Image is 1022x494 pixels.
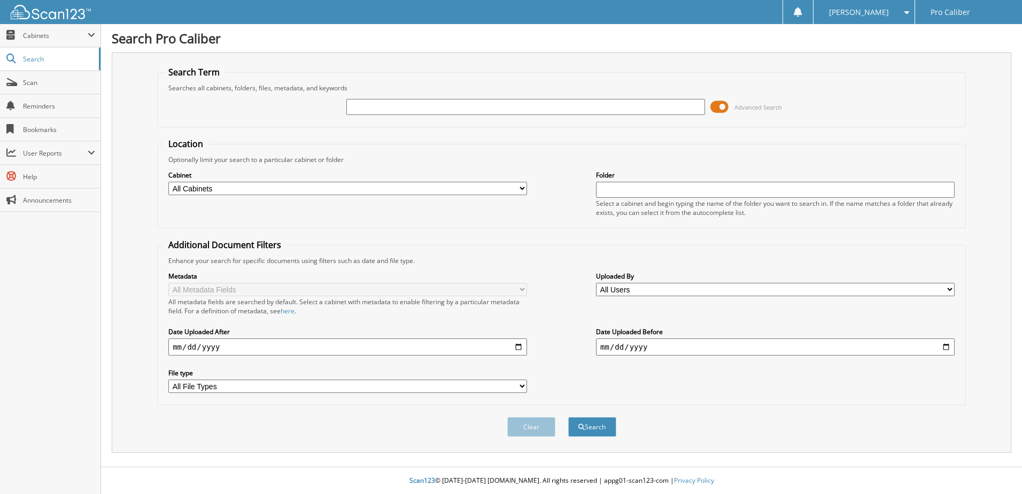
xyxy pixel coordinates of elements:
label: Date Uploaded Before [596,327,955,336]
label: Cabinet [168,171,527,180]
div: Optionally limit your search to a particular cabinet or folder [163,155,960,164]
button: Clear [507,417,555,437]
span: Advanced Search [734,103,782,111]
label: Metadata [168,272,527,281]
legend: Search Term [163,66,225,78]
img: scan123-logo-white.svg [11,5,91,19]
div: Searches all cabinets, folders, files, metadata, and keywords [163,83,960,92]
span: Reminders [23,102,95,111]
span: Scan123 [409,476,435,485]
input: end [596,338,955,356]
label: Uploaded By [596,272,955,281]
a: here [281,306,295,315]
legend: Location [163,138,208,150]
label: File type [168,368,527,377]
span: Cabinets [23,31,88,40]
input: start [168,338,527,356]
button: Search [568,417,616,437]
span: Announcements [23,196,95,205]
a: Privacy Policy [674,476,714,485]
div: All metadata fields are searched by default. Select a cabinet with metadata to enable filtering b... [168,297,527,315]
label: Folder [596,171,955,180]
span: Search [23,55,94,64]
div: Select a cabinet and begin typing the name of the folder you want to search in. If the name match... [596,199,955,217]
span: Help [23,172,95,181]
h1: Search Pro Caliber [112,29,1011,47]
div: Enhance your search for specific documents using filters such as date and file type. [163,256,960,265]
span: User Reports [23,149,88,158]
label: Date Uploaded After [168,327,527,336]
span: Bookmarks [23,125,95,134]
span: Pro Caliber [931,9,970,16]
legend: Additional Document Filters [163,239,287,251]
span: Scan [23,78,95,87]
span: [PERSON_NAME] [829,9,889,16]
div: © [DATE]-[DATE] [DOMAIN_NAME]. All rights reserved | appg01-scan123-com | [101,468,1022,494]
